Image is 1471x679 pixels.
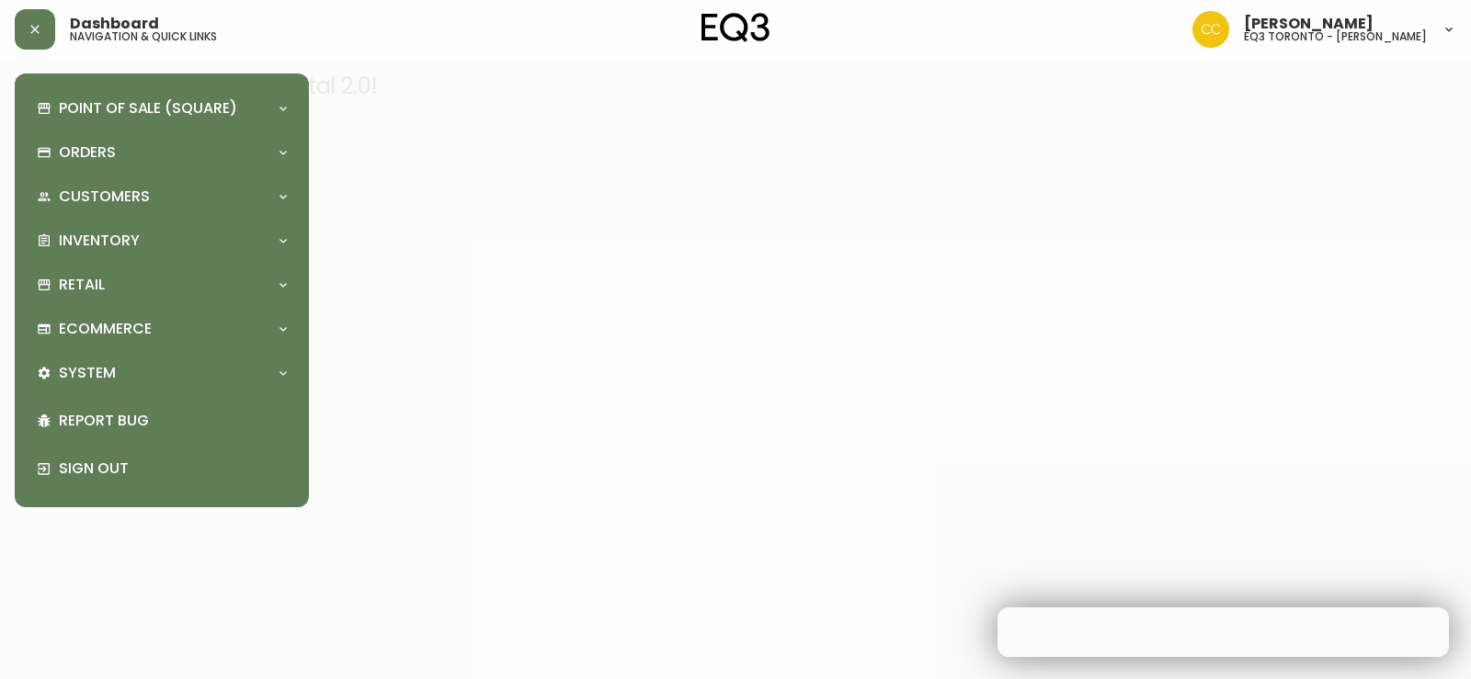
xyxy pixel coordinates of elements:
p: Sign Out [59,458,287,479]
span: [PERSON_NAME] [1244,17,1374,31]
p: System [59,363,116,383]
div: Customers [29,176,294,217]
div: Ecommerce [29,309,294,349]
p: Point of Sale (Square) [59,98,237,119]
img: logo [701,13,770,42]
div: System [29,353,294,393]
h5: eq3 toronto - [PERSON_NAME] [1244,31,1427,42]
span: Dashboard [70,17,159,31]
div: Inventory [29,221,294,261]
div: Orders [29,132,294,173]
p: Customers [59,187,150,207]
p: Inventory [59,231,140,251]
h5: navigation & quick links [70,31,217,42]
img: ec7176bad513007d25397993f68ebbfb [1192,11,1229,48]
div: Retail [29,265,294,305]
div: Sign Out [29,445,294,492]
p: Report Bug [59,411,287,431]
p: Orders [59,142,116,163]
div: Report Bug [29,397,294,445]
p: Retail [59,275,105,295]
div: Point of Sale (Square) [29,88,294,129]
p: Ecommerce [59,319,152,339]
